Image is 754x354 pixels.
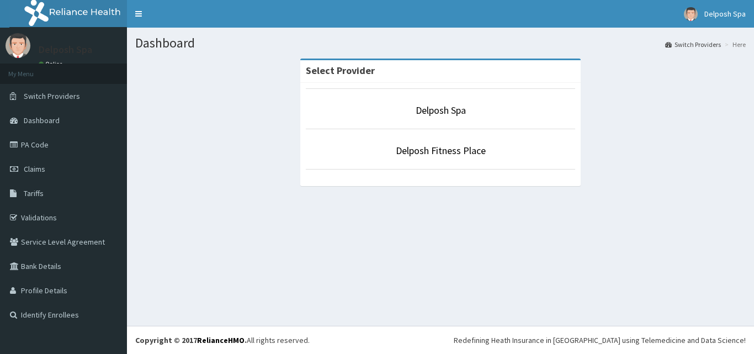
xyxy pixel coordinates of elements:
[722,40,746,49] li: Here
[704,9,746,19] span: Delposh Spa
[24,115,60,125] span: Dashboard
[39,45,92,55] p: Delposh Spa
[396,144,486,157] a: Delposh Fitness Place
[24,188,44,198] span: Tariffs
[665,40,721,49] a: Switch Providers
[306,64,375,77] strong: Select Provider
[24,91,80,101] span: Switch Providers
[454,335,746,346] div: Redefining Heath Insurance in [GEOGRAPHIC_DATA] using Telemedicine and Data Science!
[684,7,698,21] img: User Image
[24,164,45,174] span: Claims
[39,60,65,68] a: Online
[127,326,754,354] footer: All rights reserved.
[135,36,746,50] h1: Dashboard
[6,33,30,58] img: User Image
[416,104,466,117] a: Delposh Spa
[135,335,247,345] strong: Copyright © 2017 .
[197,335,245,345] a: RelianceHMO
